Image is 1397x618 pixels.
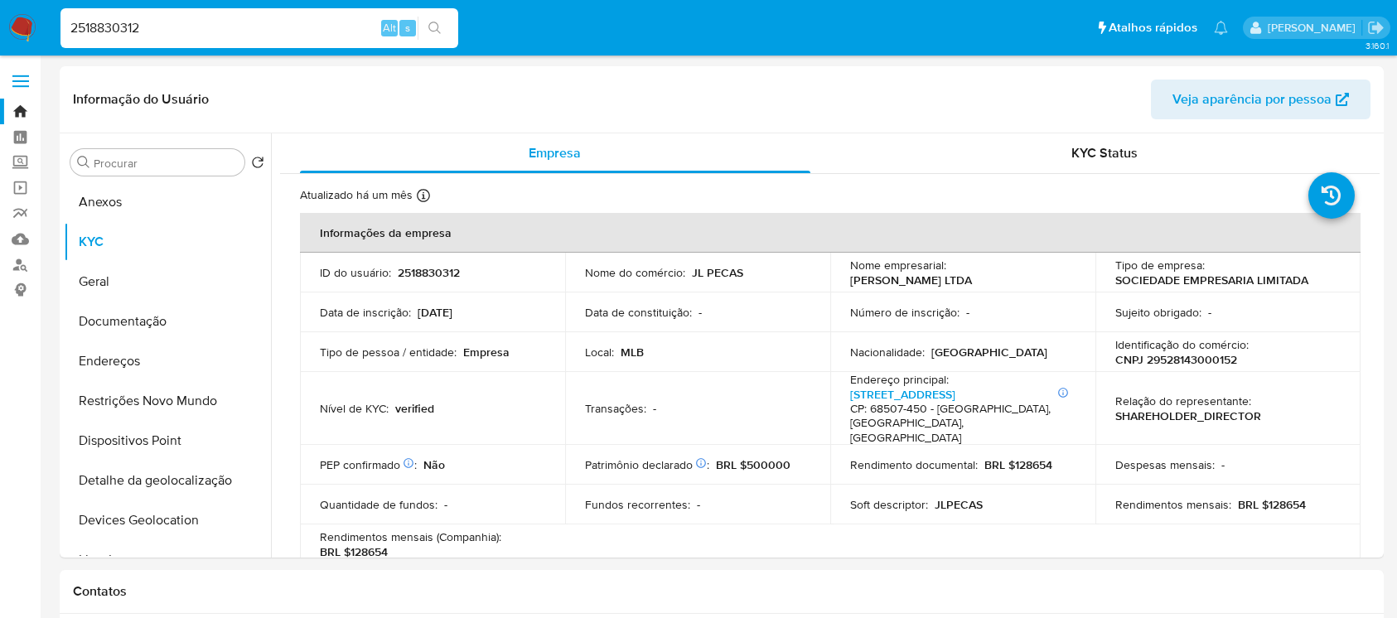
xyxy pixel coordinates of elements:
p: Nacionalidade : [850,345,925,360]
span: KYC Status [1071,143,1138,162]
p: Data de constituição : [585,305,692,320]
span: Veja aparência por pessoa [1172,80,1332,119]
button: Anexos [64,182,271,222]
p: Transações : [585,401,646,416]
button: Endereços [64,341,271,381]
p: JL PECAS [692,265,743,280]
span: Alt [383,20,396,36]
th: Informações da empresa [300,213,1361,253]
p: Nome do comércio : [585,265,685,280]
p: Sujeito obrigado : [1115,305,1201,320]
button: Veja aparência por pessoa [1151,80,1370,119]
p: Data de inscrição : [320,305,411,320]
p: Rendimento documental : [850,457,978,472]
p: - [698,305,702,320]
p: - [1208,305,1211,320]
p: SOCIEDADE EMPRESARIA LIMITADA [1115,273,1308,287]
h4: CP: 68507-450 - [GEOGRAPHIC_DATA], [GEOGRAPHIC_DATA], [GEOGRAPHIC_DATA] [850,402,1069,446]
button: Restrições Novo Mundo [64,381,271,421]
p: [DATE] [418,305,452,320]
p: [PERSON_NAME] LTDA [850,273,972,287]
p: ID do usuário : [320,265,391,280]
p: JLPECAS [935,497,983,512]
p: Relação do representante : [1115,393,1251,408]
p: Nome empresarial : [850,258,946,273]
p: Tipo de pessoa / entidade : [320,345,457,360]
p: BRL $128654 [320,544,388,559]
p: Empresa [463,345,510,360]
p: - [653,401,656,416]
a: [STREET_ADDRESS] [850,386,955,403]
button: Devices Geolocation [64,500,271,540]
h1: Contatos [73,583,1370,600]
a: Notificações [1214,21,1228,35]
p: BRL $500000 [716,457,790,472]
p: Quantidade de fundos : [320,497,437,512]
button: search-icon [418,17,452,40]
p: MLB [621,345,644,360]
span: Atalhos rápidos [1109,19,1197,36]
button: Procurar [77,156,90,169]
button: Detalhe da geolocalização [64,461,271,500]
p: verified [395,401,434,416]
h1: Informação do Usuário [73,91,209,108]
p: CNPJ 29528143000152 [1115,352,1237,367]
p: BRL $128654 [1238,497,1306,512]
p: Rendimentos mensais (Companhia) : [320,529,501,544]
p: 2518830312 [398,265,460,280]
p: PEP confirmado : [320,457,417,472]
p: Não [423,457,445,472]
p: Endereço principal : [850,372,949,387]
input: Pesquise usuários ou casos... [60,17,458,39]
button: Documentação [64,302,271,341]
p: - [966,305,969,320]
p: BRL $128654 [984,457,1052,472]
p: - [697,497,700,512]
p: Nível de KYC : [320,401,389,416]
a: Sair [1367,19,1385,36]
p: Soft descriptor : [850,497,928,512]
p: Local : [585,345,614,360]
p: Atualizado há um mês [300,187,413,203]
button: Dispositivos Point [64,421,271,461]
input: Procurar [94,156,238,171]
p: weverton.gomes@mercadopago.com.br [1268,20,1361,36]
p: Rendimentos mensais : [1115,497,1231,512]
p: Patrimônio declarado : [585,457,709,472]
p: Identificação do comércio : [1115,337,1249,352]
button: Geral [64,262,271,302]
p: Fundos recorrentes : [585,497,690,512]
p: Despesas mensais : [1115,457,1215,472]
p: [GEOGRAPHIC_DATA] [931,345,1047,360]
button: Retornar ao pedido padrão [251,156,264,174]
span: Empresa [529,143,581,162]
button: Lista Interna [64,540,271,580]
p: Tipo de empresa : [1115,258,1205,273]
button: KYC [64,222,271,262]
p: - [444,497,447,512]
p: Número de inscrição : [850,305,960,320]
span: s [405,20,410,36]
p: SHAREHOLDER_DIRECTOR [1115,408,1261,423]
p: - [1221,457,1225,472]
